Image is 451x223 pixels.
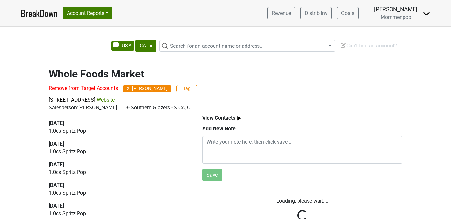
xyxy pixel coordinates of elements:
a: Website [97,97,115,103]
button: Save [202,169,222,181]
p: 1.0 cs Spritz Pop [49,168,187,176]
a: [STREET_ADDRESS] [49,97,95,103]
p: 1.0 cs Spritz Pop [49,148,187,156]
a: Revenue [267,7,295,19]
a: Goals [337,7,359,19]
span: Search for an account name or address... [170,43,264,49]
p: 1.0 cs Spritz Pop [49,210,187,218]
p: Loading, please wait.... [202,197,402,205]
img: Edit [340,42,346,48]
span: Mommenpop [381,14,411,20]
p: | [49,96,402,104]
p: 1.0 cs Spritz Pop [49,189,187,197]
div: [DATE] [49,202,187,210]
div: [DATE] [49,119,187,127]
span: Can't find an account? [340,43,397,49]
b: Add New Note [202,126,236,132]
img: Dropdown Menu [423,10,430,17]
div: Salesperson: [PERSON_NAME] 1 18- Southern Glazers - S CA, C [49,104,402,112]
div: [DATE] [49,140,187,148]
b: View Contacts [202,115,235,121]
div: [DATE] [49,181,187,189]
button: Tag [176,85,197,92]
span: X [127,86,130,91]
span: [PERSON_NAME] [123,85,171,92]
h2: Whole Foods Market [49,68,402,80]
button: Account Reports [63,7,112,19]
img: arrow_right.svg [235,114,243,122]
a: Distrib Inv [300,7,332,19]
a: BreakDown [21,6,58,20]
div: [PERSON_NAME] [374,5,417,14]
p: 1.0 cs Spritz Pop [49,127,187,135]
span: Remove from Target Accounts [49,85,118,91]
div: [DATE] [49,161,187,168]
